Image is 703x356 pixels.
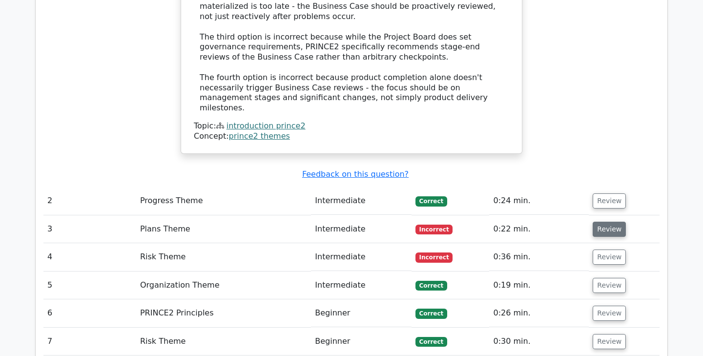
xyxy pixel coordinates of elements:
td: Intermediate [311,272,411,299]
td: Risk Theme [136,328,311,356]
td: 0:24 min. [489,187,589,215]
button: Review [593,306,626,321]
div: Concept: [194,131,509,142]
td: 0:26 min. [489,299,589,327]
td: 0:19 min. [489,272,589,299]
td: Intermediate [311,187,411,215]
td: PRINCE2 Principles [136,299,311,327]
td: 0:36 min. [489,243,589,271]
span: Correct [415,309,447,318]
td: Intermediate [311,215,411,243]
span: Incorrect [415,225,453,234]
button: Review [593,222,626,237]
td: Risk Theme [136,243,311,271]
td: Progress Theme [136,187,311,215]
button: Review [593,278,626,293]
td: Plans Theme [136,215,311,243]
td: Beginner [311,328,411,356]
div: Topic: [194,121,509,131]
a: prince2 themes [229,131,290,141]
span: Correct [415,196,447,206]
td: 4 [43,243,136,271]
button: Review [593,334,626,349]
span: Incorrect [415,252,453,262]
span: Correct [415,337,447,347]
button: Review [593,250,626,265]
td: 5 [43,272,136,299]
button: Review [593,193,626,209]
a: introduction prince2 [227,121,306,130]
td: 3 [43,215,136,243]
td: 0:30 min. [489,328,589,356]
td: Intermediate [311,243,411,271]
td: 6 [43,299,136,327]
td: Beginner [311,299,411,327]
td: 2 [43,187,136,215]
td: Organization Theme [136,272,311,299]
td: 0:22 min. [489,215,589,243]
a: Feedback on this question? [302,169,409,179]
td: 7 [43,328,136,356]
span: Correct [415,281,447,291]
